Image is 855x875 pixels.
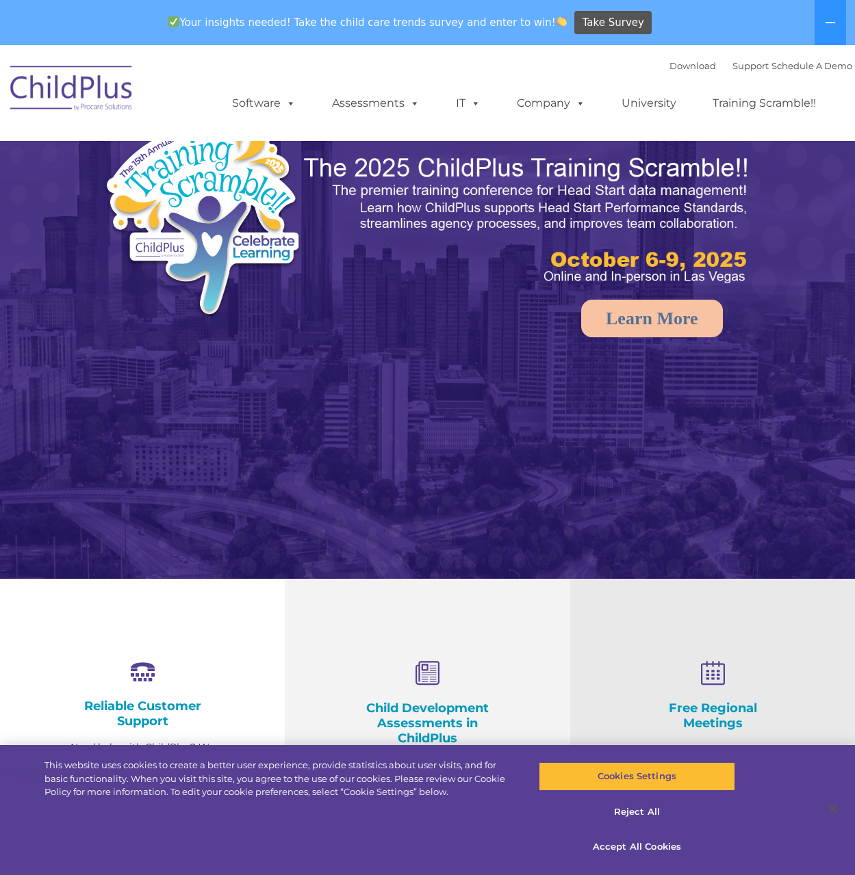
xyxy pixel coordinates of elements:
[190,146,248,157] span: Phone number
[771,60,852,71] a: Schedule A Demo
[699,90,830,117] a: Training Scramble!!
[168,16,179,27] img: ✅
[574,11,652,35] a: Take Survey
[68,698,216,729] h4: Reliable Customer Support
[353,701,501,746] h4: Child Development Assessments in ChildPlus
[557,16,567,27] img: 👏
[669,60,716,71] a: Download
[539,798,735,826] button: Reject All
[190,90,232,101] span: Last name
[442,90,494,117] a: IT
[608,90,690,117] a: University
[581,300,723,337] a: Learn More
[639,701,787,731] h4: Free Regional Meetings
[503,90,599,117] a: Company
[639,741,787,844] p: Not using ChildPlus? These are a great opportunity to network and learn from ChildPlus users. Fin...
[318,90,433,117] a: Assessments
[539,833,735,861] button: Accept All Cookies
[583,11,644,35] span: Take Survey
[732,60,769,71] a: Support
[818,794,848,824] button: Close
[44,759,513,799] div: This website uses cookies to create a better user experience, provide statistics about user visit...
[68,739,216,859] p: Need help with ChildPlus? We offer many convenient ways to contact our amazing Customer Support r...
[163,9,573,36] span: Your insights needed! Take the child care trends survey and enter to win!
[669,60,852,71] font: |
[218,90,309,117] a: Software
[3,56,140,125] img: ChildPlus by Procare Solutions
[539,762,735,791] button: Cookies Settings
